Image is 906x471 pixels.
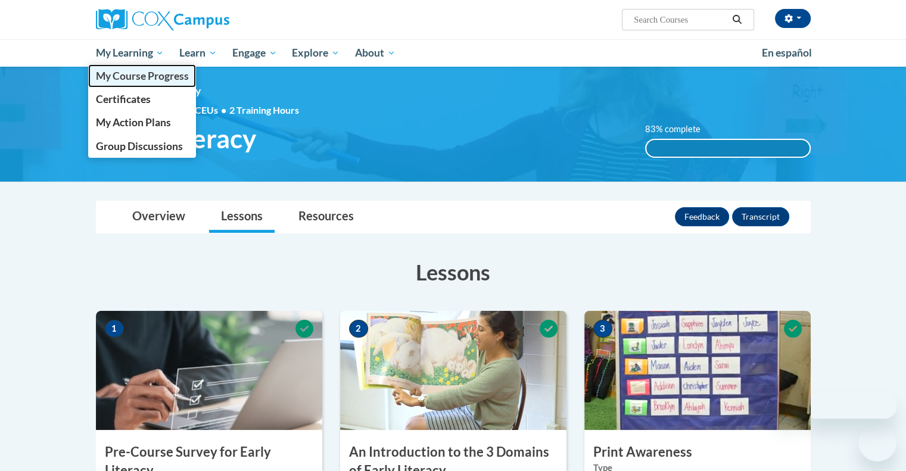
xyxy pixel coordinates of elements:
[732,207,789,226] button: Transcript
[175,104,229,117] span: 0.20 CEUs
[172,39,225,67] a: Learn
[225,39,285,67] a: Engage
[229,104,299,116] span: 2 Training Hours
[775,9,811,28] button: Account Settings
[95,46,164,60] span: My Learning
[284,39,347,67] a: Explore
[804,392,896,419] iframe: Message from company
[95,70,188,82] span: My Course Progress
[96,9,322,30] a: Cox Campus
[584,443,811,461] h3: Print Awareness
[645,123,714,136] label: 83% complete
[232,46,277,60] span: Engage
[138,85,201,97] span: Early Literacy
[584,311,811,430] img: Course Image
[858,423,896,461] iframe: Button to launch messaging window
[78,39,829,67] div: Main menu
[355,46,396,60] span: About
[775,395,799,419] iframe: Close message
[349,320,368,338] span: 2
[754,40,820,65] a: En español
[95,140,182,152] span: Group Discussions
[96,311,322,430] img: Course Image
[120,201,197,233] a: Overview
[347,39,403,67] a: About
[95,93,150,105] span: Certificates
[88,64,197,88] a: My Course Progress
[88,88,197,111] a: Certificates
[96,123,256,154] span: Early Literacy
[209,201,275,233] a: Lessons
[675,207,729,226] button: Feedback
[96,257,811,287] h3: Lessons
[96,9,229,30] img: Cox Campus
[105,320,124,338] span: 1
[728,13,746,27] button: Search
[221,104,226,116] span: •
[88,111,197,134] a: My Action Plans
[88,39,172,67] a: My Learning
[95,116,170,129] span: My Action Plans
[292,46,340,60] span: Explore
[287,201,366,233] a: Resources
[762,46,812,59] span: En español
[340,311,566,430] img: Course Image
[593,320,612,338] span: 3
[633,13,728,27] input: Search Courses
[88,135,197,158] a: Group Discussions
[179,46,217,60] span: Learn
[646,140,810,157] div: 100%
